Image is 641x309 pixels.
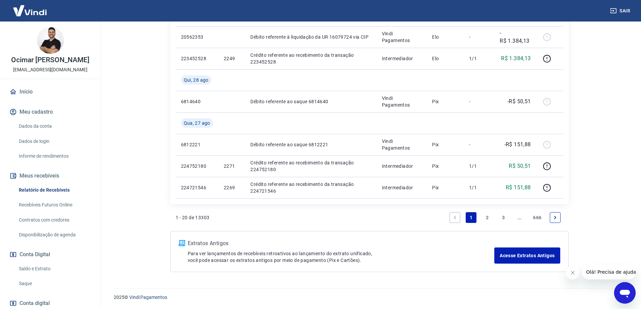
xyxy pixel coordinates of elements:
[8,105,93,119] button: Meu cadastro
[181,184,213,191] p: 224721546
[514,212,525,223] a: Jump forward
[382,95,422,108] p: Vindi Pagamentos
[614,282,636,304] iframe: Botão para abrir a janela de mensagens
[181,98,213,105] p: 6814640
[469,184,489,191] p: 1/1
[250,98,371,105] p: Débito referente ao saque 6814640
[250,181,371,194] p: Crédito referente ao recebimento da transação 224721546
[181,141,213,148] p: 6812221
[8,84,93,99] a: Início
[504,141,531,149] p: -R$ 151,88
[469,34,489,40] p: -
[129,295,167,300] a: Vindi Pagamentos
[8,247,93,262] button: Conta Digital
[16,134,93,148] a: Dados de login
[224,163,240,169] p: 2271
[4,5,57,10] span: Olá! Precisa de ajuda?
[250,141,371,148] p: Débito referente ao saque 6812221
[550,212,561,223] a: Next page
[16,119,93,133] a: Dados da conta
[382,163,422,169] p: Intermediador
[16,277,93,291] a: Saque
[498,212,509,223] a: Page 3
[566,266,579,279] iframe: Fechar mensagem
[250,159,371,173] p: Crédito referente ao recebimento da transação 224752180
[506,184,531,192] p: R$ 151,88
[181,34,213,40] p: 20562353
[432,98,458,105] p: Pix
[188,250,495,264] p: Para ver lançamentos de recebíveis retroativos ao lançamento do extrato unificado, você pode aces...
[450,212,460,223] a: Previous page
[37,27,64,54] img: a2e542bc-1054-4b2e-82fa-4e2c783173f8.jpeg
[432,55,458,62] p: Elo
[16,228,93,242] a: Disponibilização de agenda
[507,98,531,106] p: -R$ 50,51
[8,168,93,183] button: Meus recebíveis
[609,5,633,17] button: Sair
[382,55,422,62] p: Intermediador
[432,184,458,191] p: Pix
[382,30,422,44] p: Vindi Pagamentos
[16,198,93,212] a: Recebíveis Futuros Online
[382,138,422,151] p: Vindi Pagamentos
[469,98,489,105] p: -
[482,212,493,223] a: Page 2
[224,184,240,191] p: 2269
[16,149,93,163] a: Informe de rendimentos
[184,77,209,83] span: Qui, 28 ago
[382,184,422,191] p: Intermediador
[530,212,544,223] a: Page 666
[224,55,240,62] p: 2249
[176,214,210,221] p: 1 - 20 de 13303
[432,163,458,169] p: Pix
[582,265,636,279] iframe: Mensagem da empresa
[250,52,371,65] p: Crédito referente ao recebimento da transação 223452528
[16,213,93,227] a: Contratos com credores
[184,120,210,126] span: Qua, 27 ago
[466,212,476,223] a: Page 1 is your current page
[500,29,531,45] p: -R$ 1.384,13
[501,54,531,63] p: R$ 1.384,13
[432,141,458,148] p: Pix
[447,209,563,226] ul: Pagination
[13,66,87,73] p: [EMAIL_ADDRESS][DOMAIN_NAME]
[20,299,50,308] span: Conta digital
[16,183,93,197] a: Relatório de Recebíveis
[181,55,213,62] p: 223452528
[11,56,89,64] p: Ocimar [PERSON_NAME]
[469,163,489,169] p: 1/1
[114,294,625,301] p: 2025 ©
[179,240,185,246] img: ícone
[469,55,489,62] p: 1/1
[469,141,489,148] p: -
[16,262,93,276] a: Saldo e Extrato
[188,239,495,247] p: Extratos Antigos
[8,0,52,21] img: Vindi
[181,163,213,169] p: 224752180
[494,247,560,264] a: Acesse Extratos Antigos
[250,34,371,40] p: Débito referente à liquidação da UR 16079724 via CIP
[432,34,458,40] p: Elo
[509,162,531,170] p: R$ 50,51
